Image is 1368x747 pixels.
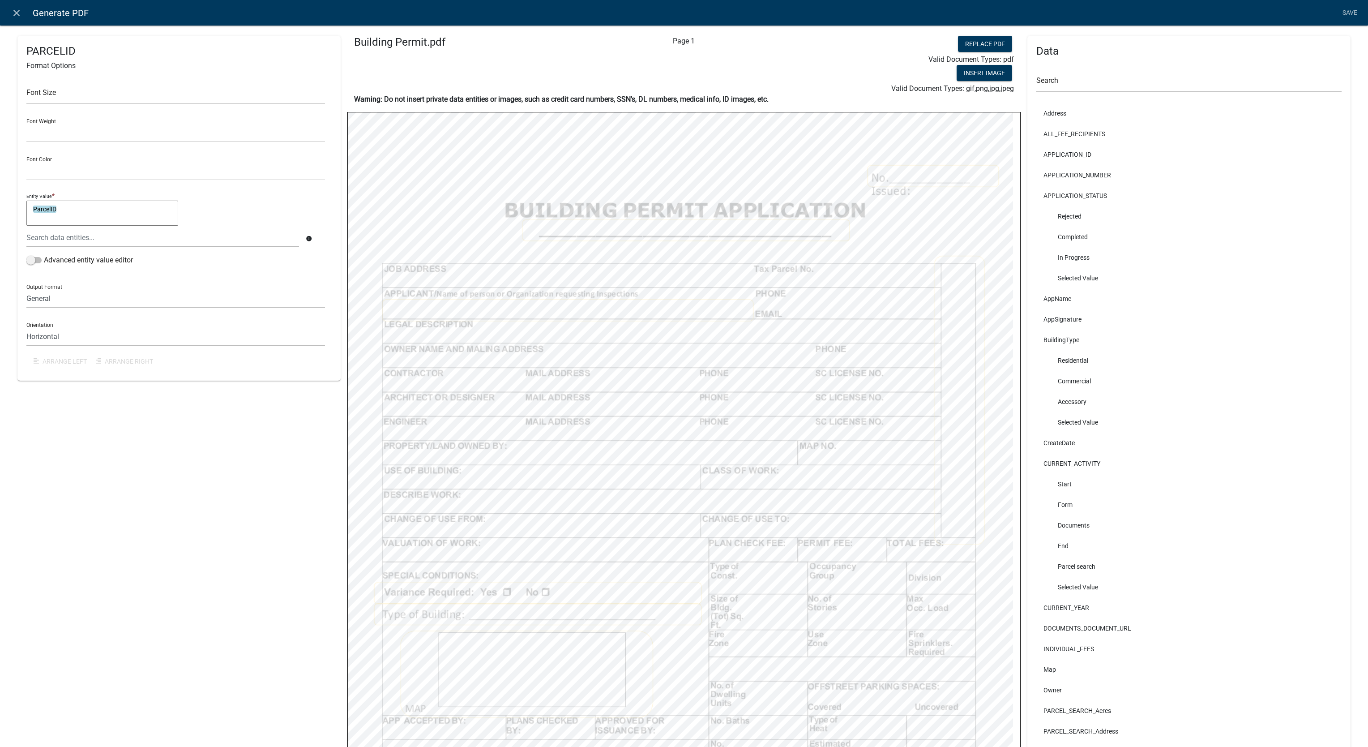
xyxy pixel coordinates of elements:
[11,8,22,18] i: close
[1036,309,1342,330] li: AppSignature
[1036,577,1342,597] li: Selected Value
[1036,494,1342,515] li: Form
[1036,247,1342,268] li: In Progress
[26,193,52,199] p: Entity Value
[957,65,1012,81] button: Insert Image
[1036,536,1342,556] li: End
[1036,330,1342,350] li: BuildingType
[958,36,1012,52] button: Replace PDF
[26,45,332,58] h4: PARCELID
[1036,206,1342,227] li: Rejected
[26,255,133,266] label: Advanced entity value editor
[26,61,332,70] h6: Format Options
[1036,45,1342,58] h4: Data
[1036,639,1342,659] li: INDIVIDUAL_FEES
[1036,124,1342,144] li: ALL_FEE_RECIPIENTS
[26,353,89,369] button: Arrange Left
[26,228,299,247] input: Search data entities...
[1036,350,1342,371] li: Residential
[1036,453,1342,474] li: CURRENT_ACTIVITY
[1036,288,1342,309] li: AppName
[673,37,695,45] span: Page 1
[928,55,1014,64] span: Valid Document Types: pdf
[891,84,1014,93] span: Valid Document Types: gif,png,jpg,jpeg
[1036,680,1342,700] li: Owner
[1036,371,1342,391] li: Commercial
[1338,4,1361,21] a: Save
[1036,659,1342,680] li: Map
[1036,474,1342,494] li: Start
[354,36,565,49] h4: Building Permit.pdf
[1036,556,1342,577] li: Parcel search
[354,94,1014,105] p: Warning: Do not insert private data entities or images, such as credit card numbers, SSN’s, DL nu...
[1036,268,1342,288] li: Selected Value
[1036,618,1342,639] li: DOCUMENTS_DOCUMENT_URL
[1036,165,1342,185] li: APPLICATION_NUMBER
[89,353,160,369] button: Arrange Right
[1036,515,1342,536] li: Documents
[1036,391,1342,412] li: Accessory
[33,4,89,22] span: Generate PDF
[1036,412,1342,433] li: Selected Value
[1036,185,1342,206] li: APPLICATION_STATUS
[1036,721,1342,742] li: PARCEL_SEARCH_Address
[1036,433,1342,453] li: CreateDate
[1036,700,1342,721] li: PARCEL_SEARCH_Acres
[1036,103,1342,124] li: Address
[1036,227,1342,247] li: Completed
[306,236,312,242] i: info
[1036,144,1342,165] li: APPLICATION_ID
[1036,597,1342,618] li: CURRENT_YEAR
